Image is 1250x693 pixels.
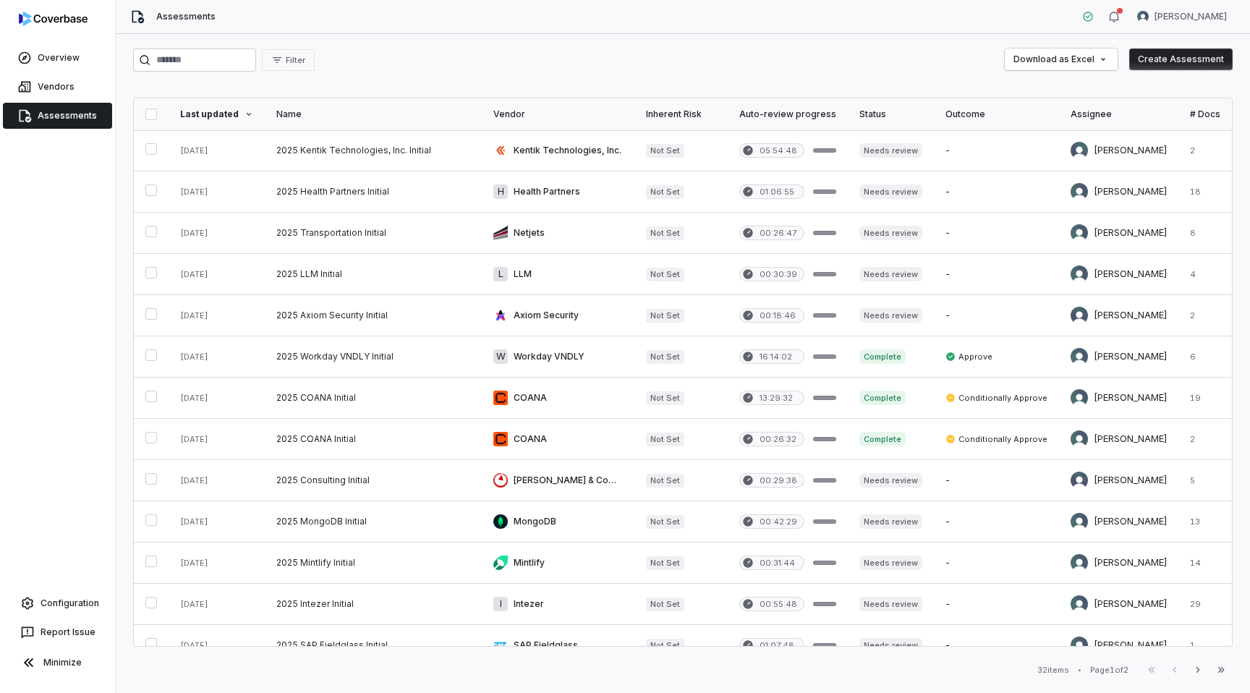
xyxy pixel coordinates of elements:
td: - [934,130,1059,171]
a: Overview [3,45,112,71]
img: Sayantan Bhattacherjee avatar [1071,595,1088,613]
button: Report Issue [6,619,109,645]
div: • [1078,665,1081,675]
span: [PERSON_NAME] [1155,11,1227,22]
img: Tomo Majima avatar [1071,307,1088,324]
div: Auto-review progress [739,109,836,120]
a: Vendors [3,74,112,100]
td: - [934,501,1059,543]
div: Last updated [180,109,253,120]
td: - [934,171,1059,213]
div: # Docs [1190,109,1220,120]
td: - [934,213,1059,254]
img: Sayantan Bhattacherjee avatar [1071,430,1088,448]
button: Create Assessment [1129,48,1233,70]
a: Configuration [6,590,109,616]
img: Sayantan Bhattacherjee avatar [1071,265,1088,283]
div: Outcome [945,109,1047,120]
td: - [934,625,1059,666]
button: Minimize [6,648,109,677]
img: Sayantan Bhattacherjee avatar [1071,183,1088,200]
div: 32 items [1037,665,1069,676]
button: Sayantan Bhattacherjee avatar[PERSON_NAME] [1128,6,1236,27]
span: Filter [286,55,305,66]
div: Assignee [1071,109,1167,120]
img: Sayantan Bhattacherjee avatar [1071,637,1088,654]
img: Sayantan Bhattacherjee avatar [1071,389,1088,407]
td: - [934,254,1059,295]
td: - [934,584,1059,625]
td: - [934,295,1059,336]
span: Assessments [156,11,216,22]
img: logo-D7KZi-bG.svg [19,12,88,26]
img: Sayantan Bhattacherjee avatar [1071,224,1088,242]
a: Assessments [3,103,112,129]
img: Sayantan Bhattacherjee avatar [1071,348,1088,365]
img: Tomo Majima avatar [1071,472,1088,489]
div: Inherent Risk [646,109,716,120]
img: Sayantan Bhattacherjee avatar [1137,11,1149,22]
button: Filter [262,49,315,71]
img: Sayantan Bhattacherjee avatar [1071,513,1088,530]
div: Vendor [493,109,623,120]
td: - [934,543,1059,584]
img: Sayantan Bhattacherjee avatar [1071,554,1088,571]
img: Adeola Ajiginni avatar [1071,142,1088,159]
button: Download as Excel [1005,48,1118,70]
div: Page 1 of 2 [1090,665,1128,676]
td: - [934,460,1059,501]
div: Status [859,109,922,120]
div: Name [276,109,470,120]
